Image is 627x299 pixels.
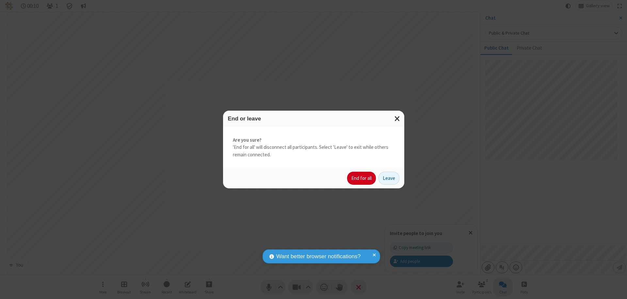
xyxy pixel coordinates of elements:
strong: Are you sure? [233,136,394,144]
span: Want better browser notifications? [276,252,361,261]
button: Leave [378,172,399,185]
button: Close modal [391,111,404,127]
div: 'End for all' will disconnect all participants. Select 'Leave' to exit while others remain connec... [223,127,404,168]
h3: End or leave [228,116,399,122]
button: End for all [347,172,376,185]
